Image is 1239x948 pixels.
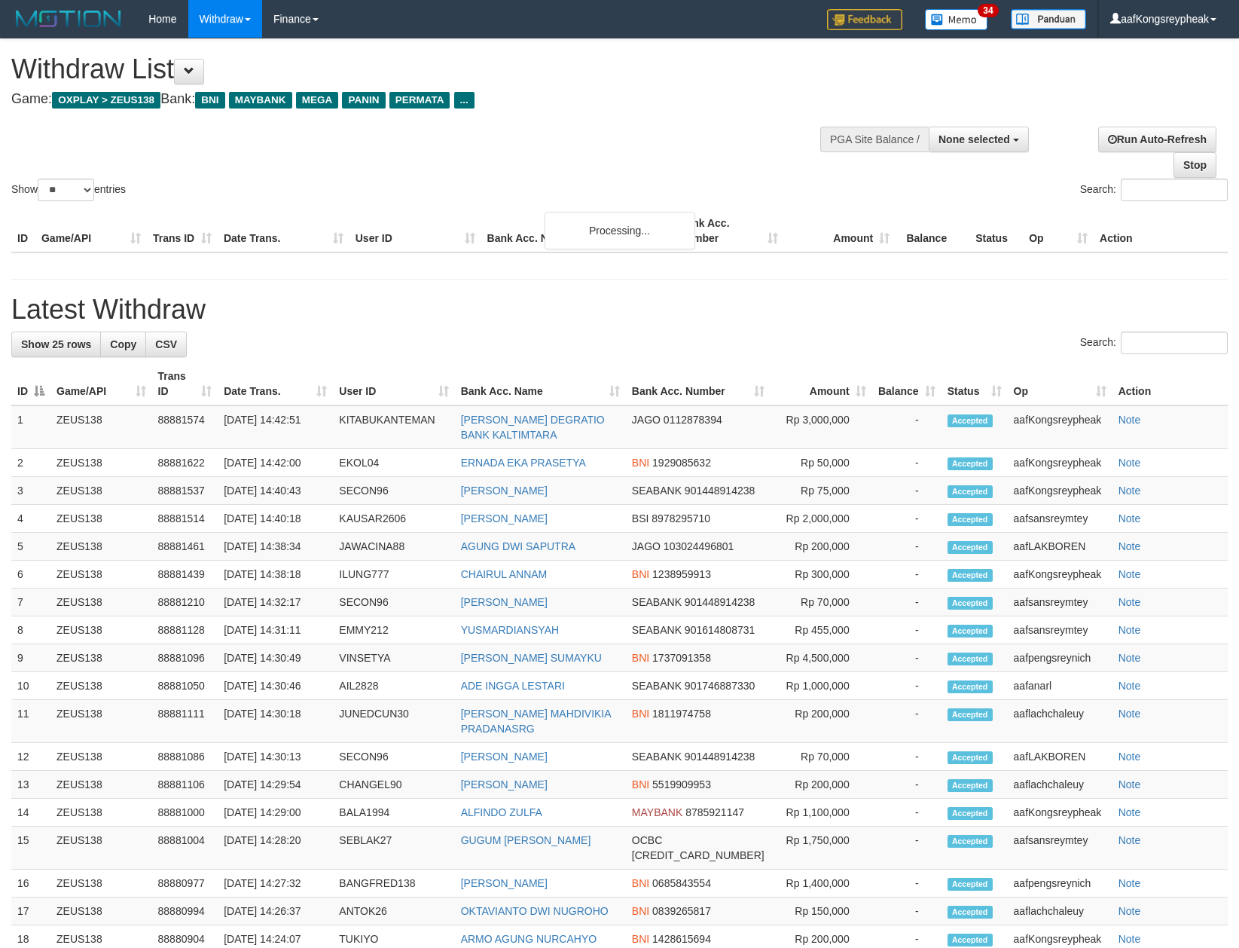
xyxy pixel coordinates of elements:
[1008,644,1112,672] td: aafpengsreynich
[50,362,152,405] th: Game/API: activate to sort column ascending
[218,771,333,799] td: [DATE] 14:29:54
[333,644,454,672] td: VINSETYA
[1008,700,1112,743] td: aaflachchaleuy
[50,644,152,672] td: ZEUS138
[50,870,152,898] td: ZEUS138
[50,827,152,870] td: ZEUS138
[218,209,349,252] th: Date Trans.
[1118,834,1141,846] a: Note
[11,743,50,771] td: 12
[626,362,771,405] th: Bank Acc. Number: activate to sort column ascending
[461,540,575,552] a: AGUNG DWI SAPUTRA
[333,477,454,505] td: SECON96
[1118,905,1141,917] a: Note
[50,898,152,925] td: ZEUS138
[632,680,682,692] span: SEABANK
[50,533,152,561] td: ZEUS138
[152,362,218,405] th: Trans ID: activate to sort column ascending
[333,505,454,533] td: KAUSAR2606
[632,414,661,426] span: JAGO
[771,505,872,533] td: Rp 2,000,000
[872,672,941,700] td: -
[872,870,941,898] td: -
[872,644,941,672] td: -
[11,561,50,589] td: 6
[664,414,722,426] span: Copy 0112878394 to clipboard
[152,533,218,561] td: 88881461
[11,505,50,533] td: 4
[50,561,152,589] td: ZEUS138
[11,362,50,405] th: ID: activate to sort column descending
[1118,596,1141,608] a: Note
[1118,708,1141,720] a: Note
[11,449,50,477] td: 2
[771,700,872,743] td: Rp 200,000
[11,827,50,870] td: 15
[50,449,152,477] td: ZEUS138
[50,672,152,700] td: ZEUS138
[948,541,993,554] span: Accepted
[218,700,333,743] td: [DATE] 14:30:18
[632,933,649,945] span: BNI
[296,92,339,109] span: MEGA
[218,616,333,644] td: [DATE] 14:31:11
[632,485,682,497] span: SEABANK
[948,934,993,946] span: Accepted
[1118,877,1141,889] a: Note
[461,680,565,692] a: ADE INGGA LESTARI
[948,708,993,721] span: Accepted
[652,457,711,469] span: Copy 1929085632 to clipboard
[155,338,177,350] span: CSV
[632,457,649,469] span: BNI
[461,568,548,580] a: CHAIRUL ANNAM
[948,906,993,919] span: Accepted
[1008,362,1112,405] th: Op: activate to sort column ascending
[685,751,755,763] span: Copy 901448914238 to clipboard
[461,652,602,664] a: [PERSON_NAME] SUMAYKU
[948,457,993,470] span: Accepted
[50,505,152,533] td: ZEUS138
[11,179,126,201] label: Show entries
[872,589,941,616] td: -
[632,708,649,720] span: BNI
[1118,652,1141,664] a: Note
[333,405,454,449] td: KITABUKANTEMAN
[872,505,941,533] td: -
[218,743,333,771] td: [DATE] 14:30:13
[872,362,941,405] th: Balance: activate to sort column ascending
[461,624,559,636] a: YUSMARDIANSYAH
[685,485,755,497] span: Copy 901448914238 to clipboard
[461,512,548,524] a: [PERSON_NAME]
[333,743,454,771] td: SECON96
[771,898,872,925] td: Rp 150,000
[333,771,454,799] td: CHANGEL90
[632,849,764,861] span: Copy 693817527163 to clipboard
[872,700,941,743] td: -
[11,799,50,827] td: 14
[771,533,872,561] td: Rp 200,000
[1094,209,1228,252] th: Action
[152,644,218,672] td: 88881096
[872,449,941,477] td: -
[152,827,218,870] td: 88881004
[673,209,784,252] th: Bank Acc. Number
[1008,771,1112,799] td: aaflachchaleuy
[11,589,50,616] td: 7
[152,898,218,925] td: 88880994
[218,898,333,925] td: [DATE] 14:26:37
[11,700,50,743] td: 11
[632,806,682,818] span: MAYBANK
[11,92,811,107] h4: Game: Bank:
[948,569,993,582] span: Accepted
[1080,332,1228,354] label: Search:
[50,405,152,449] td: ZEUS138
[948,414,993,427] span: Accepted
[389,92,450,109] span: PERMATA
[333,870,454,898] td: BANGFRED138
[632,778,649,791] span: BNI
[145,332,187,357] a: CSV
[21,338,91,350] span: Show 25 rows
[218,449,333,477] td: [DATE] 14:42:00
[461,414,605,441] a: [PERSON_NAME] DEGRATIO BANK KALTIMTARA
[11,672,50,700] td: 10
